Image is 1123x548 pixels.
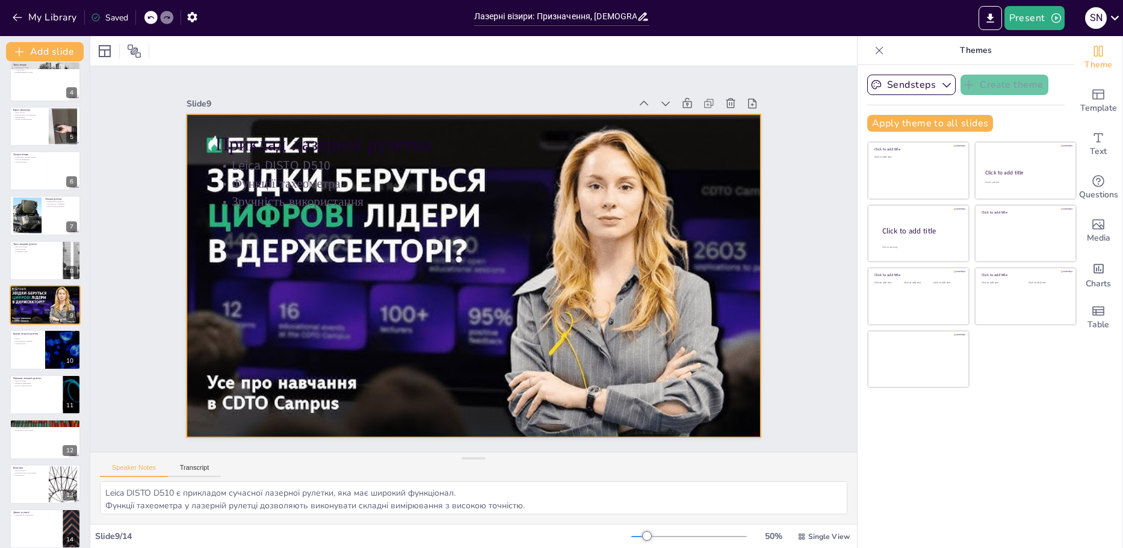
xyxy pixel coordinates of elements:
div: 5 [10,106,81,146]
div: Change the overall theme [1074,36,1122,79]
div: Click to add text [1029,282,1066,285]
div: 7 [10,195,81,235]
span: Media [1087,232,1110,245]
div: 4 [66,87,77,98]
p: Приклад лазерної рулетки [13,287,77,291]
div: 6 [10,151,81,191]
div: Add ready made slides [1074,79,1122,123]
p: Запитання та обговорення. [13,514,60,517]
div: 10 [63,356,77,366]
input: Insert title [474,8,637,25]
div: 14 [63,534,77,545]
div: Saved [91,12,128,23]
span: Questions [1079,188,1118,202]
div: Click to add title [982,272,1068,277]
button: Sendsteps [867,75,956,95]
div: Click to add text [982,282,1019,285]
p: Типи лазерних рулеток [13,242,60,246]
div: Add text boxes [1074,123,1122,166]
p: Газові лазери [13,69,77,72]
div: 10 [10,330,81,369]
div: 13 [63,490,77,500]
div: Click to add text [874,156,961,159]
p: Дякую за увагу! [13,511,60,514]
div: 13 [10,464,81,504]
div: 11 [10,375,81,414]
p: Лазерні інтерферометри [13,118,45,120]
p: Простота використання [13,384,60,387]
p: Точність вимірювань [13,158,42,161]
div: 8 [66,266,77,277]
p: Корпус [13,337,42,340]
button: S N [1085,6,1107,30]
p: Функції тахеометра [13,292,77,295]
button: My Library [9,8,82,27]
textarea: Leica DISTO D510 є прикладом сучасної лазерної рулетки, яка має широкий функціонал. Функції тахео... [100,481,847,514]
button: Transcript [168,464,221,477]
div: 9 [66,310,77,321]
p: Leica DISTO D510 [238,105,748,230]
p: Мікропроцесор [13,342,42,344]
div: 8 [10,241,81,280]
div: Add a table [1074,296,1122,339]
p: Імпульсні рулетки [13,245,60,248]
div: 4 [10,61,81,101]
div: Click to add title [882,226,959,236]
span: Text [1090,145,1107,158]
div: Click to add text [933,282,961,285]
div: Click to add text [904,282,931,285]
div: Layout [95,42,114,61]
p: Популярність [13,474,45,476]
div: 7 [66,221,77,232]
button: Present [1004,6,1065,30]
div: Add images, graphics, shapes or video [1074,209,1122,253]
p: Сфери застосування [13,425,77,427]
p: Leica DISTO D510 [13,291,77,293]
p: Будова лазерної рулетки [13,332,42,336]
div: Click to add text [985,181,1065,184]
button: Export to PowerPoint [979,6,1002,30]
p: Напівпровідникові лазери [13,71,77,73]
button: Apply theme to all slides [867,115,993,132]
p: Переваги лазерних рулеток [13,377,60,380]
div: 9 [10,285,81,325]
p: Використання лазерних візирів [13,421,77,425]
p: Висока точність [13,469,45,472]
div: S N [1085,7,1107,29]
p: Функції тахеометра [235,123,744,248]
p: Приклад лазерної рулетки [242,79,753,213]
div: Click to add title [874,272,961,277]
button: Create theme [961,75,1048,95]
div: 12 [63,445,77,456]
p: Точність вимірювань [13,427,77,429]
button: Add slide [6,42,84,61]
p: Вимірювання відстаней [45,201,77,203]
span: Charts [1086,277,1111,291]
p: Зміна частоти [13,111,45,114]
div: Click to add title [874,147,961,152]
div: 11 [63,400,77,411]
p: Фазові рулетки [13,248,60,250]
p: Лазерні візири [13,153,42,156]
div: Click to add text [874,282,902,285]
div: 12 [10,419,81,459]
p: Актуальність у професіях [45,203,77,206]
p: Використання в супутникових вимірюваннях [13,114,45,118]
p: Випромінювач і відбивач [13,340,42,342]
p: Система наводки [13,161,42,163]
div: 5 [66,132,77,143]
button: Speaker Notes [100,464,168,477]
p: Незамінність інструментів [13,429,77,431]
p: Ефект Допплера [13,108,45,112]
div: 6 [66,176,77,187]
p: Типи лазерів [13,63,77,67]
div: Add charts and graphs [1074,253,1122,296]
p: Технологічні досягнення [45,205,77,208]
p: Themes [889,36,1062,65]
div: Click to add body [882,245,958,248]
p: Висновки [13,466,45,470]
span: Single View [808,532,850,541]
p: Висока точність [13,380,60,382]
p: Призначення лазерних візирів [13,156,42,159]
div: Slide 9 [224,42,661,145]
